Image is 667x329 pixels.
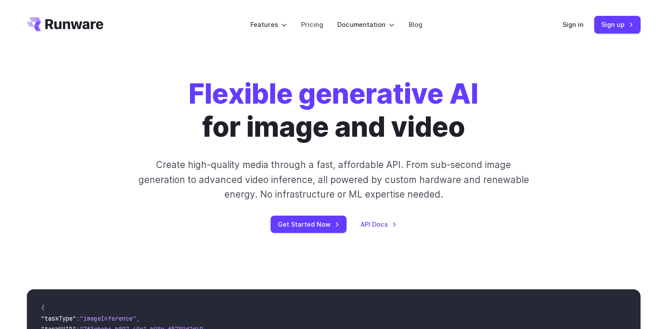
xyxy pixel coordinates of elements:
p: Create high-quality media through a fast, affordable API. From sub-second image generation to adv... [137,157,530,202]
label: Features [250,19,287,30]
span: "taskType" [41,314,76,322]
a: Pricing [301,19,323,30]
a: Sign in [563,19,584,30]
span: "imageInference" [80,314,136,322]
strong: Flexible generative AI [189,77,478,110]
a: Go to / [27,17,104,31]
span: { [41,304,45,312]
a: API Docs [361,219,397,229]
span: , [136,314,140,322]
h1: for image and video [189,78,478,143]
a: Blog [409,19,422,30]
span: : [76,314,80,322]
a: Sign up [594,16,641,33]
a: Get Started Now [271,216,347,233]
label: Documentation [337,19,395,30]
